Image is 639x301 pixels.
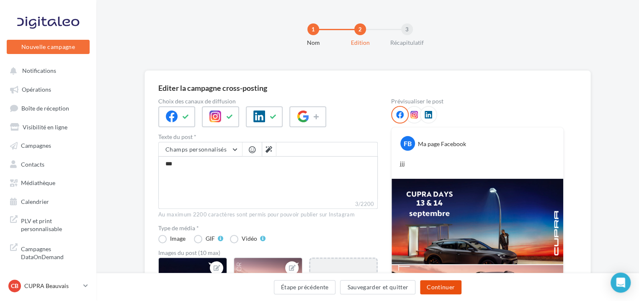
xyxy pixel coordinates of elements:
div: Editer la campagne cross-posting [158,84,267,92]
a: Contacts [5,156,91,171]
div: 1 [307,23,319,35]
span: Calendrier [21,198,49,205]
a: Opérations [5,81,91,96]
a: Campagnes [5,137,91,152]
button: Nouvelle campagne [7,40,90,54]
div: FB [400,136,415,151]
a: CB CUPRA Beauvais [7,278,90,294]
span: Boîte de réception [21,104,69,111]
button: Champs personnalisés [159,142,242,157]
div: 3 [401,23,413,35]
div: Nom [286,39,340,47]
span: Opérations [22,86,51,93]
span: Médiathèque [21,179,55,186]
div: Au maximum 2200 caractères sont permis pour pouvoir publier sur Instagram [158,211,378,219]
span: Campagnes [21,142,51,149]
label: 3/2200 [158,200,378,209]
a: Campagnes DataOnDemand [5,240,91,265]
span: Notifications [22,67,56,74]
button: Étape précédente [274,280,336,294]
a: Boîte de réception [5,100,91,116]
div: Vidéo [242,236,257,242]
div: v 4.0.25 [23,13,41,20]
div: GIF [206,236,215,242]
div: Prévisualiser le post [391,98,564,104]
div: Domaine [44,49,64,55]
button: Notifications [5,63,88,78]
div: Edition [333,39,387,47]
div: Image [170,236,186,242]
a: Visibilité en ligne [5,119,91,134]
p: CUPRA Beauvais [24,282,80,290]
p: jjj [400,160,555,168]
img: tab_domain_overview_orange.svg [35,49,41,55]
div: Images du post (10 max) [158,250,378,256]
span: Visibilité en ligne [23,123,67,130]
div: Domaine: [DOMAIN_NAME] [22,22,95,28]
div: Ma page Facebook [418,140,466,148]
span: Contacts [21,160,44,167]
a: Calendrier [5,193,91,208]
a: PLV et print personnalisable [5,212,91,237]
div: Open Intercom Messenger [611,273,631,293]
button: Sauvegarder et quitter [340,280,415,294]
label: Type de média * [158,225,378,231]
div: Mots-clés [106,49,126,55]
a: Médiathèque [5,175,91,190]
img: logo_orange.svg [13,13,20,20]
div: Récapitulatif [380,39,434,47]
label: Choix des canaux de diffusion [158,98,378,104]
button: Continuer [420,280,461,294]
span: Champs personnalisés [165,146,227,153]
img: tab_keywords_by_traffic_grey.svg [96,49,103,55]
label: Texte du post * [158,134,378,140]
div: 2 [354,23,366,35]
span: CB [11,282,18,290]
span: Campagnes DataOnDemand [21,243,86,261]
img: website_grey.svg [13,22,20,28]
span: PLV et print personnalisable [21,215,86,233]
